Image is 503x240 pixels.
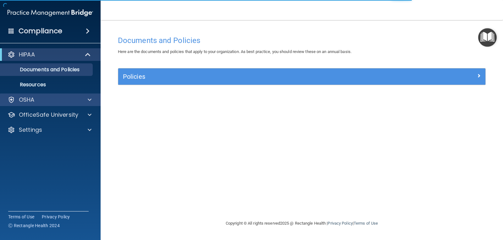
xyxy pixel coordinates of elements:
a: Privacy Policy [42,214,70,220]
p: OSHA [19,96,35,104]
p: OfficeSafe University [19,111,78,119]
button: Open Resource Center [478,28,497,47]
h5: Policies [123,73,389,80]
img: PMB logo [8,7,93,19]
a: OfficeSafe University [8,111,91,119]
p: Documents and Policies [4,67,90,73]
h4: Documents and Policies [118,36,486,45]
a: HIPAA [8,51,91,58]
span: Ⓒ Rectangle Health 2024 [8,222,60,229]
a: Terms of Use [8,214,34,220]
span: Here are the documents and policies that apply to your organization. As best practice, you should... [118,49,351,54]
a: Privacy Policy [328,221,352,226]
a: Terms of Use [354,221,378,226]
iframe: Drift Widget Chat Controller [394,195,495,221]
a: Settings [8,126,91,134]
div: Copyright © All rights reserved 2025 @ Rectangle Health | | [187,213,417,233]
h4: Compliance [19,27,62,35]
p: Settings [19,126,42,134]
a: Policies [123,72,481,82]
a: OSHA [8,96,91,104]
p: Resources [4,82,90,88]
p: HIPAA [19,51,35,58]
